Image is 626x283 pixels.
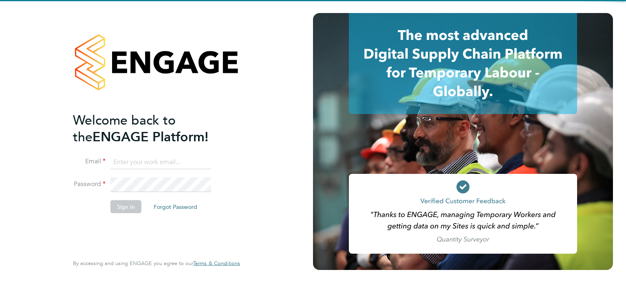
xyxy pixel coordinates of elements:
[110,200,141,213] button: Sign In
[110,155,211,169] input: Enter your work email...
[73,112,232,145] h2: ENGAGE Platform!
[193,260,240,267] span: Terms & Conditions
[147,200,204,213] button: Forgot Password
[193,260,240,267] a: Terms & Conditions
[73,180,106,189] label: Password
[73,112,176,145] span: Welcome back to the
[73,157,106,166] label: Email
[73,260,240,267] span: By accessing and using ENGAGE you agree to our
